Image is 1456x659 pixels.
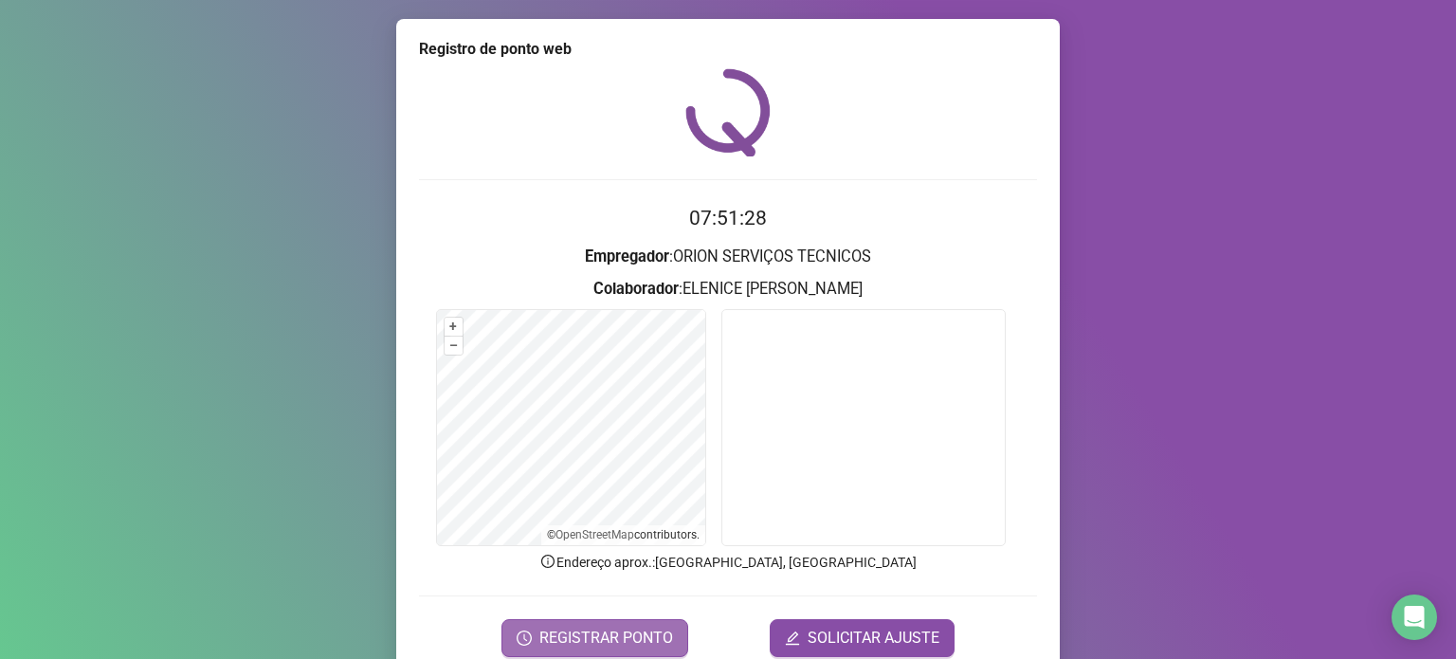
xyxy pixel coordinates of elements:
[517,631,532,646] span: clock-circle
[555,528,634,541] a: OpenStreetMap
[419,38,1037,61] div: Registro de ponto web
[539,627,673,650] span: REGISTRAR PONTO
[689,207,767,229] time: 07:51:28
[593,280,679,298] strong: Colaborador
[808,627,939,650] span: SOLICITAR AJUSTE
[547,528,700,541] li: © contributors.
[445,318,463,336] button: +
[501,619,688,657] button: REGISTRAR PONTO
[539,553,556,570] span: info-circle
[419,245,1037,269] h3: : ORION SERVIÇOS TECNICOS
[770,619,955,657] button: editSOLICITAR AJUSTE
[445,337,463,355] button: –
[1392,595,1437,640] div: Open Intercom Messenger
[685,68,771,156] img: QRPoint
[585,247,669,265] strong: Empregador
[419,552,1037,573] p: Endereço aprox. : [GEOGRAPHIC_DATA], [GEOGRAPHIC_DATA]
[785,631,800,646] span: edit
[419,277,1037,302] h3: : ELENICE [PERSON_NAME]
